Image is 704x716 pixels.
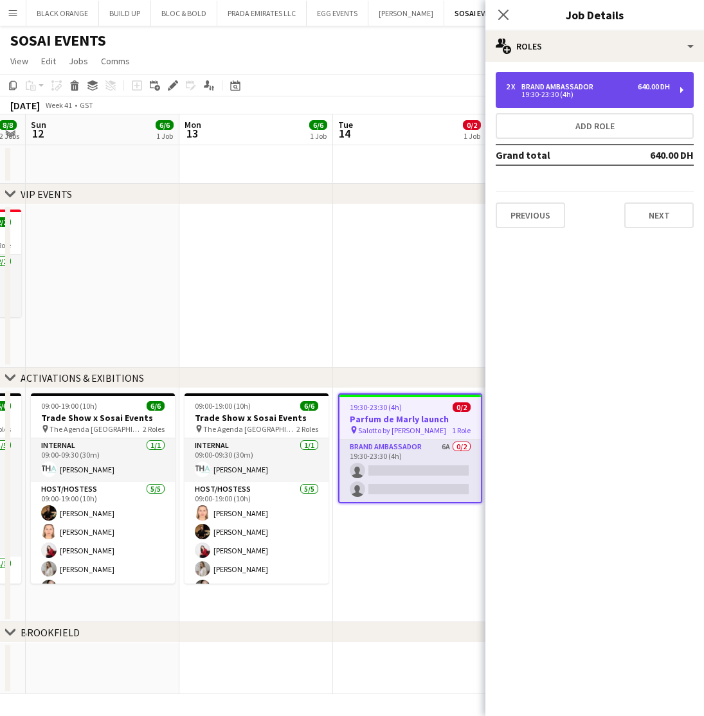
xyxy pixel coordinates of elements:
[338,119,353,130] span: Tue
[464,131,480,141] div: 1 Job
[195,402,251,411] span: 09:00-19:00 (10h)
[147,402,165,411] span: 6/6
[521,82,599,91] div: Brand Ambassador
[26,1,99,26] button: BLACK ORANGE
[338,394,482,504] app-job-card: 19:30-23:30 (4h)0/2Parfum de Marly launch Salotto by [PERSON_NAME]1 RoleBrand Ambassador6A0/219:3...
[506,91,670,98] div: 19:30-23:30 (4h)
[31,394,175,584] app-job-card: 09:00-19:00 (10h)6/6Trade Show x Sosai Events The Agenda [GEOGRAPHIC_DATA]2 RolesInternal1/109:00...
[463,120,481,130] span: 0/2
[296,424,318,434] span: 2 Roles
[638,82,670,91] div: 640.00 DH
[453,403,471,413] span: 0/2
[485,31,704,62] div: Roles
[10,99,40,112] div: [DATE]
[96,53,135,69] a: Comms
[5,53,33,69] a: View
[444,1,514,26] button: SOSAI EVENTS
[185,394,329,584] app-job-card: 09:00-19:00 (10h)6/6Trade Show x Sosai Events The Agenda [GEOGRAPHIC_DATA]2 RolesInternal1/109:00...
[336,126,353,141] span: 14
[496,145,613,165] td: Grand total
[183,126,201,141] span: 13
[41,402,97,411] span: 09:00-19:00 (10h)
[42,100,75,110] span: Week 41
[624,202,694,228] button: Next
[350,403,402,413] span: 19:30-23:30 (4h)
[10,31,106,50] h1: SOSAI EVENTS
[29,126,46,141] span: 12
[185,413,329,424] h3: Trade Show x Sosai Events
[41,55,56,67] span: Edit
[339,440,481,503] app-card-role: Brand Ambassador6A0/219:30-23:30 (4h)
[300,402,318,411] span: 6/6
[368,1,444,26] button: [PERSON_NAME]
[496,202,565,228] button: Previous
[310,131,327,141] div: 1 Job
[31,413,175,424] h3: Trade Show x Sosai Events
[80,100,93,110] div: GST
[185,439,329,483] app-card-role: Internal1/109:00-09:30 (30m)[PERSON_NAME]
[21,371,144,384] div: ACTIVATIONS & EXIBITIONS
[203,424,296,434] span: The Agenda [GEOGRAPHIC_DATA]
[99,1,151,26] button: BUILD UP
[185,119,201,130] span: Mon
[36,53,61,69] a: Edit
[151,1,217,26] button: BLOC & BOLD
[496,113,694,139] button: Add role
[64,53,93,69] a: Jobs
[69,55,88,67] span: Jobs
[31,119,46,130] span: Sun
[156,131,173,141] div: 1 Job
[358,425,446,435] span: Salotto by [PERSON_NAME]
[21,626,80,639] div: BROOKFIELD
[339,414,481,425] h3: Parfum de Marly launch
[506,82,521,91] div: 2 x
[21,188,72,201] div: VIP EVENTS
[143,424,165,434] span: 2 Roles
[31,439,175,483] app-card-role: Internal1/109:00-09:30 (30m)[PERSON_NAME]
[31,483,175,601] app-card-role: Host/Hostess5/509:00-19:00 (10h)[PERSON_NAME][PERSON_NAME][PERSON_NAME][PERSON_NAME][PERSON_NAME]
[217,1,307,26] button: PRADA EMIRATES LLC
[50,424,143,434] span: The Agenda [GEOGRAPHIC_DATA]
[613,145,694,165] td: 640.00 DH
[10,55,28,67] span: View
[101,55,130,67] span: Comms
[307,1,368,26] button: EGG EVENTS
[452,425,471,435] span: 1 Role
[156,120,174,130] span: 6/6
[185,483,329,601] app-card-role: Host/Hostess5/509:00-19:00 (10h)[PERSON_NAME][PERSON_NAME][PERSON_NAME][PERSON_NAME][PERSON_NAME]
[485,6,704,23] h3: Job Details
[309,120,327,130] span: 6/6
